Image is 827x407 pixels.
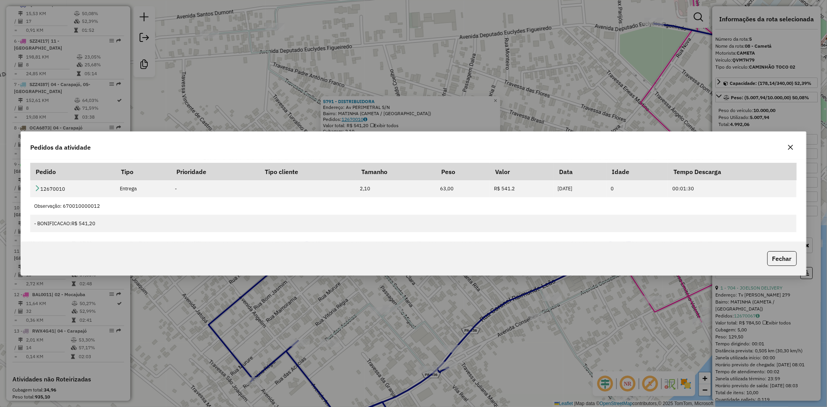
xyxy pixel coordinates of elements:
[554,180,607,197] td: [DATE]
[490,180,554,197] td: R$ 541.2
[668,163,796,180] th: Tempo Descarga
[120,185,137,192] span: Entrega
[30,143,91,152] span: Pedidos da atividade
[436,180,490,197] td: 63,00
[116,163,171,180] th: Tipo
[30,180,116,197] td: 12670010
[607,180,668,197] td: 0
[607,163,668,180] th: Idade
[356,163,436,180] th: Tamanho
[490,163,554,180] th: Valor
[436,163,490,180] th: Peso
[767,251,797,266] button: Fechar
[668,180,796,197] td: 00:01:30
[34,202,792,210] div: Observação: 670010000012
[171,180,260,197] td: -
[554,163,607,180] th: Data
[171,163,260,180] th: Prioridade
[71,220,95,227] span: R$ 541,20
[30,163,116,180] th: Pedido
[356,180,436,197] td: 2,10
[34,220,792,227] div: - BONIFICACAO:
[260,163,356,180] th: Tipo cliente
